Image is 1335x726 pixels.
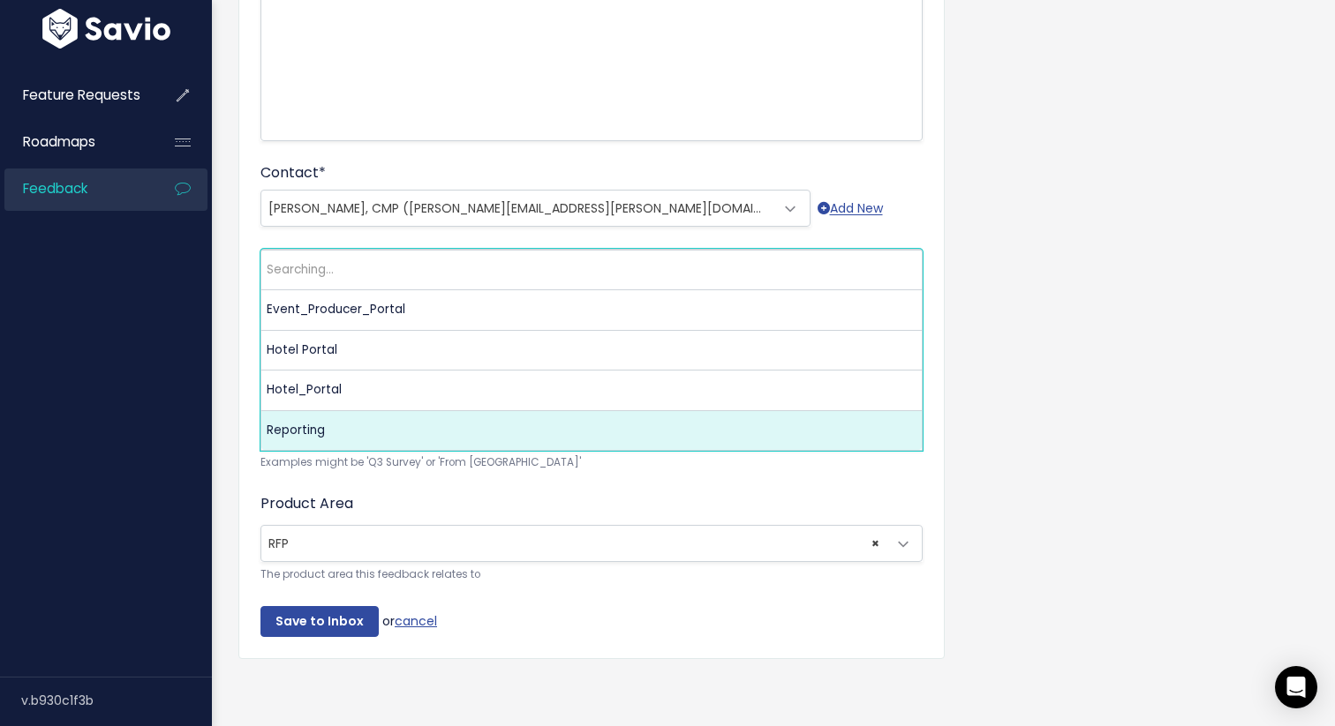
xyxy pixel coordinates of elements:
span: × [871,526,879,561]
label: Feature request [260,248,373,269]
a: Feature Requests [4,75,147,116]
small: Examples might be 'Q3 Survey' or 'From [GEOGRAPHIC_DATA]' [260,453,923,472]
span: Searching… [267,261,334,278]
label: Product Area [260,493,353,514]
div: v.b930c1f3b [21,677,212,723]
label: Contact [260,162,326,183]
span: Sheila Yarnell-Ruiz, CMP (sheila.yarnell@conferencedirect.com) [261,191,774,226]
span: Feedback [23,179,87,198]
input: Save to Inbox [260,606,379,638]
a: Roadmaps [4,122,147,162]
a: Feedback [4,168,147,209]
span: Roadmaps [23,132,95,151]
div: Open Intercom Messenger [1275,666,1317,708]
span: Event_Producer_Portal [267,301,405,318]
span: Feature Requests [23,86,140,104]
span: [PERSON_NAME], CMP ([PERSON_NAME][EMAIL_ADDRESS][PERSON_NAME][DOMAIN_NAME]) [268,199,813,217]
a: cancel [395,611,437,629]
a: Add New [818,198,883,220]
span: Sheila Yarnell-Ruiz, CMP (sheila.yarnell@conferencedirect.com) [260,190,811,227]
span: RFP [260,525,923,562]
span: RFP [261,526,886,561]
span: Hotel_Portal [267,381,342,398]
span: Hotel Portal [267,341,337,358]
small: The product area this feedback relates to [260,565,923,584]
img: logo-white.9d6f32f41409.svg [38,9,175,49]
span: Reporting [267,422,325,438]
